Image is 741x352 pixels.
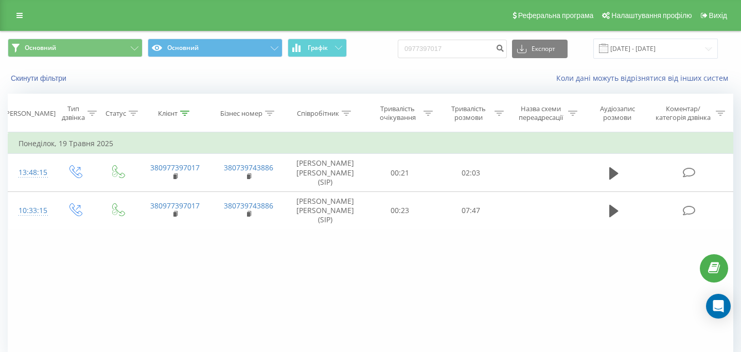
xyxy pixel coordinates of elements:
button: Експорт [512,40,568,58]
a: 380739743886 [224,201,273,210]
span: Реферальна програма [518,11,594,20]
div: 13:48:15 [19,163,43,183]
div: Аудіозапис розмови [589,104,645,122]
td: Понеділок, 19 Травня 2025 [8,133,733,154]
button: Основний [8,39,143,57]
span: Графік [308,44,328,51]
div: [PERSON_NAME] [4,109,56,118]
td: [PERSON_NAME] [PERSON_NAME] (SIP) [286,191,365,230]
button: Скинути фільтри [8,74,72,83]
div: 10:33:15 [19,201,43,221]
div: Співробітник [297,109,339,118]
div: Бізнес номер [220,109,262,118]
div: Тривалість розмови [445,104,492,122]
a: 380977397017 [150,201,200,210]
div: Статус [105,109,126,118]
td: [PERSON_NAME] [PERSON_NAME] (SIP) [286,154,365,192]
div: Коментар/категорія дзвінка [653,104,713,122]
td: 02:03 [435,154,506,192]
button: Основний [148,39,283,57]
span: Основний [25,44,56,52]
input: Пошук за номером [398,40,507,58]
a: 380977397017 [150,163,200,172]
span: Налаштування профілю [611,11,692,20]
td: 00:21 [365,154,436,192]
span: Вихід [709,11,727,20]
div: Тривалість очікування [374,104,421,122]
div: Тип дзвінка [62,104,85,122]
div: Назва схеми переадресації [516,104,566,122]
td: 00:23 [365,191,436,230]
td: 07:47 [435,191,506,230]
button: Графік [288,39,347,57]
div: Клієнт [158,109,178,118]
div: Open Intercom Messenger [706,294,731,319]
a: 380739743886 [224,163,273,172]
a: Коли дані можуть відрізнятися вiд інших систем [556,73,733,83]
